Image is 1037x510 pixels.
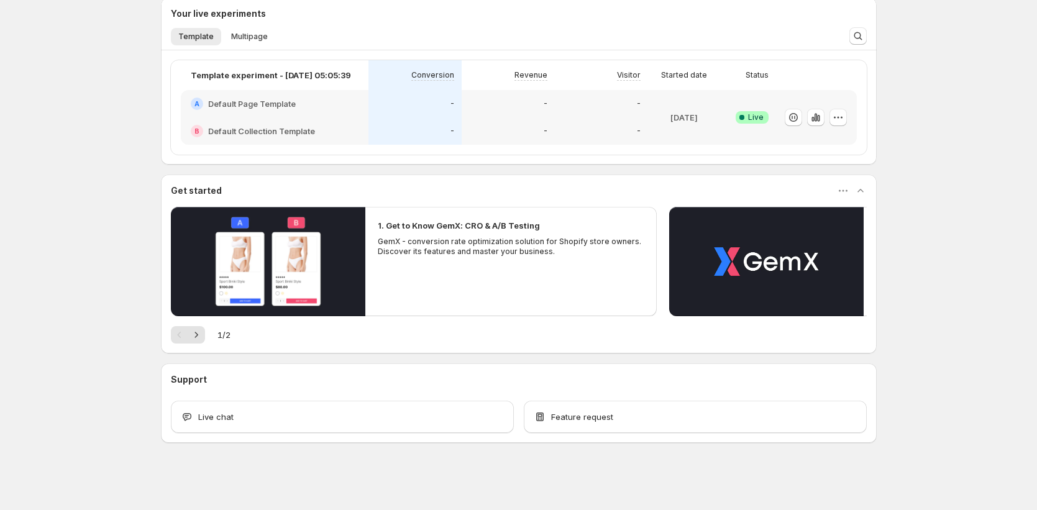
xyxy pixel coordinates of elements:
[194,100,199,107] h2: A
[191,69,351,81] p: Template experiment - [DATE] 05:05:39
[617,70,641,80] p: Visitor
[669,207,864,316] button: Play video
[378,219,540,232] h2: 1. Get to Know GemX: CRO & A/B Testing
[551,411,613,423] span: Feature request
[171,373,207,386] h3: Support
[411,70,454,80] p: Conversion
[544,126,547,136] p: -
[748,112,764,122] span: Live
[171,326,205,344] nav: Pagination
[217,329,231,341] span: 1 / 2
[544,99,547,109] p: -
[208,98,296,110] h2: Default Page Template
[378,237,645,257] p: GemX - conversion rate optimization solution for Shopify store owners. Discover its features and ...
[178,32,214,42] span: Template
[171,7,266,20] h3: Your live experiments
[849,27,867,45] button: Search and filter results
[746,70,769,80] p: Status
[198,411,234,423] span: Live chat
[171,184,222,197] h3: Get started
[208,125,315,137] h2: Default Collection Template
[171,207,365,316] button: Play video
[661,70,707,80] p: Started date
[188,326,205,344] button: Next
[637,126,641,136] p: -
[231,32,268,42] span: Multipage
[450,126,454,136] p: -
[514,70,547,80] p: Revenue
[670,111,698,124] p: [DATE]
[637,99,641,109] p: -
[194,127,199,135] h2: B
[450,99,454,109] p: -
